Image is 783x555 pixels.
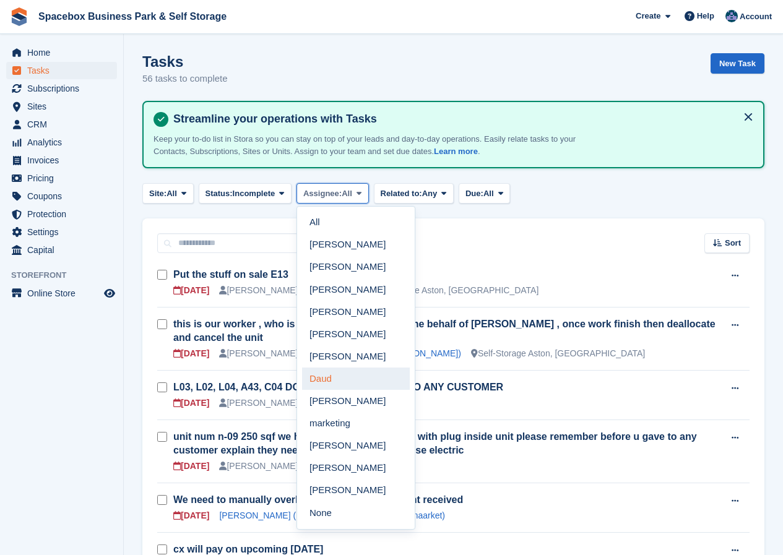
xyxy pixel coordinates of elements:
button: Status: Incomplete [199,183,292,204]
div: [DATE] [173,460,209,473]
a: [PERSON_NAME] [302,480,410,502]
a: marketing [302,412,410,434]
a: menu [6,62,117,79]
span: All [483,187,494,200]
div: [PERSON_NAME] [219,347,298,360]
a: Daud [302,368,410,390]
span: Any [422,187,438,200]
div: [DATE] [173,397,209,410]
span: Online Store [27,285,102,302]
button: Assignee: All [296,183,369,204]
div: [PERSON_NAME] [219,284,298,297]
span: Tasks [27,62,102,79]
a: We need to manually overlock his unit if no payment received [173,494,463,505]
div: [DATE] [173,347,209,360]
a: menu [6,223,117,241]
div: [PERSON_NAME] [219,397,298,410]
a: [PERSON_NAME] [302,457,410,480]
button: Site: All [142,183,194,204]
span: Help [697,10,714,22]
div: Self-Storage Aston, [GEOGRAPHIC_DATA] [365,284,539,297]
span: Protection [27,205,102,223]
span: Coupons [27,187,102,205]
a: [PERSON_NAME] [302,345,410,368]
span: Sort [725,237,741,249]
a: [PERSON_NAME] [302,323,410,345]
a: Spacebox Business Park & Self Storage [33,6,231,27]
a: cx will pay on upcoming [DATE] [173,544,323,554]
a: menu [6,152,117,169]
p: Keep your to-do list in Stora so you can stay on top of your leads and day-to-day operations. Eas... [154,133,587,157]
a: Put the stuff on sale E13 [173,269,288,280]
button: Due: All [459,183,510,204]
a: menu [6,241,117,259]
a: this is our worker , who is doing building work on the behalf of [PERSON_NAME] , once work finish... [173,319,716,343]
span: CRM [27,116,102,133]
div: [DATE] [173,509,209,522]
div: [DATE] [173,284,209,297]
span: Invoices [27,152,102,169]
span: All [167,187,177,200]
span: Storefront [11,269,123,282]
a: [PERSON_NAME] [302,390,410,412]
span: Capital [27,241,102,259]
a: menu [6,170,117,187]
a: Preview store [102,286,117,301]
a: menu [6,44,117,61]
a: [PERSON_NAME] [302,278,410,301]
a: L03, L02, L04, A43, C04 DO NOT RENT THIS UNIT TO ANY CUSTOMER [173,382,503,392]
span: Related to: [381,187,422,200]
img: Daud [725,10,738,22]
span: Settings [27,223,102,241]
a: [PERSON_NAME] (UJAMAA WORLD LTD t/a Ujamaarket) [219,510,445,520]
span: Assignee: [303,187,342,200]
a: menu [6,80,117,97]
a: Learn more [434,147,478,156]
span: Sites [27,98,102,115]
span: Due: [465,187,483,200]
div: [PERSON_NAME] [219,460,298,473]
span: Site: [149,187,167,200]
a: menu [6,134,117,151]
span: Subscriptions [27,80,102,97]
p: 56 tasks to complete [142,72,228,86]
a: menu [6,187,117,205]
span: Account [740,11,772,23]
span: Pricing [27,170,102,187]
span: Incomplete [233,187,275,200]
a: menu [6,116,117,133]
a: menu [6,205,117,223]
span: Analytics [27,134,102,151]
span: Home [27,44,102,61]
h1: Tasks [142,53,228,70]
h4: Streamline your operations with Tasks [168,112,753,126]
a: [PERSON_NAME] [302,434,410,457]
a: unit num n-09 250 sqf we have electric meter install with plug inside unit please remember before... [173,431,697,455]
a: None [302,502,410,524]
a: New Task [711,53,764,74]
span: Create [636,10,660,22]
button: Related to: Any [374,183,454,204]
span: All [342,187,352,200]
div: Self-Storage Aston, [GEOGRAPHIC_DATA] [471,347,645,360]
img: stora-icon-8386f47178a22dfd0bd8f6a31ec36ba5ce8667c1dd55bd0f319d3a0aa187defe.svg [10,7,28,26]
span: Status: [205,187,233,200]
a: menu [6,98,117,115]
a: menu [6,285,117,302]
a: [PERSON_NAME] [302,301,410,323]
a: All [302,212,410,234]
a: [PERSON_NAME] [302,256,410,278]
a: [PERSON_NAME] [302,234,410,256]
